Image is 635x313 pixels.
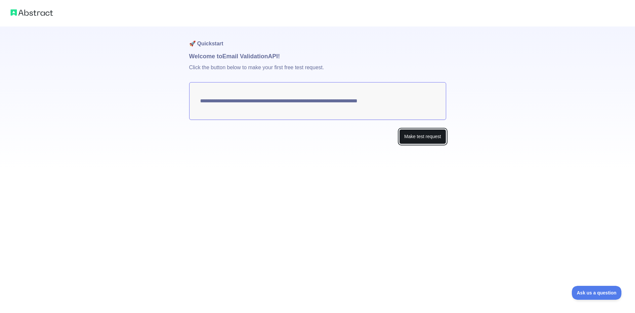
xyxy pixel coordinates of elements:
[189,61,446,82] p: Click the button below to make your first free test request.
[11,8,53,17] img: Abstract logo
[572,286,622,300] iframe: Toggle Customer Support
[189,26,446,52] h1: 🚀 Quickstart
[399,129,446,144] button: Make test request
[189,52,446,61] h1: Welcome to Email Validation API!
